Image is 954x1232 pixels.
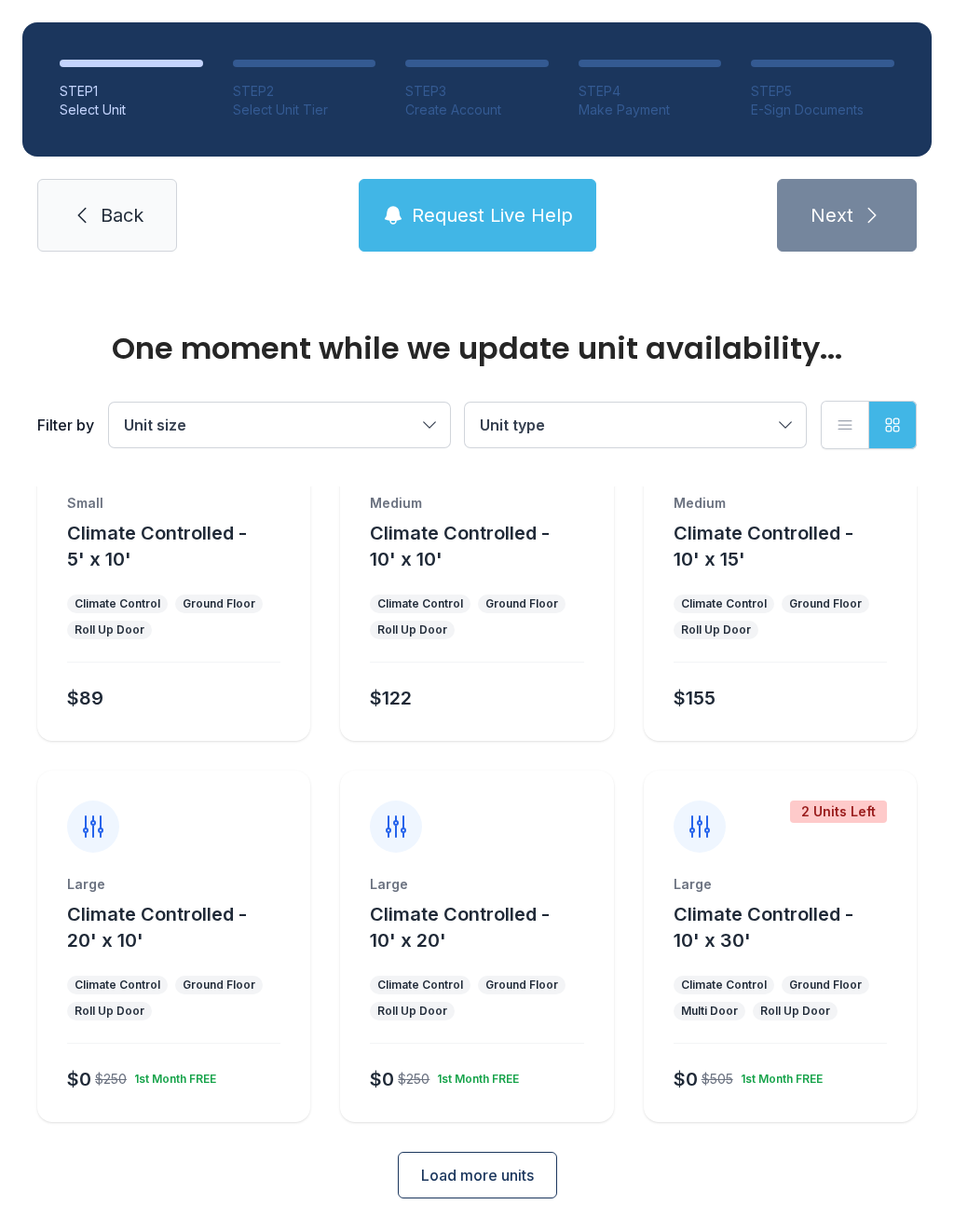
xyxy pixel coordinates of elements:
[733,1064,823,1087] div: 1st Month FREE
[485,596,558,611] div: Ground Floor
[60,82,203,101] div: STEP 1
[760,1004,830,1019] div: Roll Up Door
[183,978,255,992] div: Ground Floor
[377,1004,447,1019] div: Roll Up Door
[751,82,894,101] div: STEP 5
[37,414,94,436] div: Filter by
[370,494,583,513] div: Medium
[789,596,862,611] div: Ground Floor
[485,978,558,992] div: Ground Floor
[674,494,887,513] div: Medium
[67,685,103,711] div: $89
[674,903,853,951] span: Climate Controlled - 10' x 30'
[67,520,303,572] button: Climate Controlled - 5' x 10'
[101,202,143,228] span: Back
[681,978,767,992] div: Climate Control
[370,685,412,711] div: $122
[370,520,606,572] button: Climate Controlled - 10' x 10'
[95,1070,127,1088] div: $250
[370,1066,394,1092] div: $0
[370,522,550,570] span: Climate Controlled - 10' x 10'
[183,596,255,611] div: Ground Floor
[37,334,917,363] div: One moment while we update unit availability...
[67,494,280,513] div: Small
[377,978,463,992] div: Climate Control
[124,416,186,434] span: Unit size
[421,1164,534,1186] span: Load more units
[751,101,894,119] div: E-Sign Documents
[75,1004,144,1019] div: Roll Up Door
[233,101,376,119] div: Select Unit Tier
[60,101,203,119] div: Select Unit
[790,801,887,823] div: 2 Units Left
[579,82,722,101] div: STEP 4
[233,82,376,101] div: STEP 2
[674,522,853,570] span: Climate Controlled - 10' x 15'
[681,623,751,637] div: Roll Up Door
[75,978,160,992] div: Climate Control
[480,416,545,434] span: Unit type
[109,403,450,447] button: Unit size
[811,202,853,228] span: Next
[377,596,463,611] div: Climate Control
[674,520,909,572] button: Climate Controlled - 10' x 15'
[67,901,303,953] button: Climate Controlled - 20' x 10'
[370,903,550,951] span: Climate Controlled - 10' x 20'
[127,1064,216,1087] div: 1st Month FREE
[681,1004,738,1019] div: Multi Door
[789,978,862,992] div: Ground Floor
[702,1070,733,1088] div: $505
[67,522,247,570] span: Climate Controlled - 5' x 10'
[67,875,280,894] div: Large
[377,623,447,637] div: Roll Up Door
[674,901,909,953] button: Climate Controlled - 10' x 30'
[674,685,715,711] div: $155
[370,875,583,894] div: Large
[405,82,549,101] div: STEP 3
[465,403,806,447] button: Unit type
[412,202,573,228] span: Request Live Help
[75,623,144,637] div: Roll Up Door
[429,1064,519,1087] div: 1st Month FREE
[67,1066,91,1092] div: $0
[398,1070,429,1088] div: $250
[370,901,606,953] button: Climate Controlled - 10' x 20'
[75,596,160,611] div: Climate Control
[674,1066,698,1092] div: $0
[67,903,247,951] span: Climate Controlled - 20' x 10'
[681,596,767,611] div: Climate Control
[579,101,722,119] div: Make Payment
[405,101,549,119] div: Create Account
[674,875,887,894] div: Large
